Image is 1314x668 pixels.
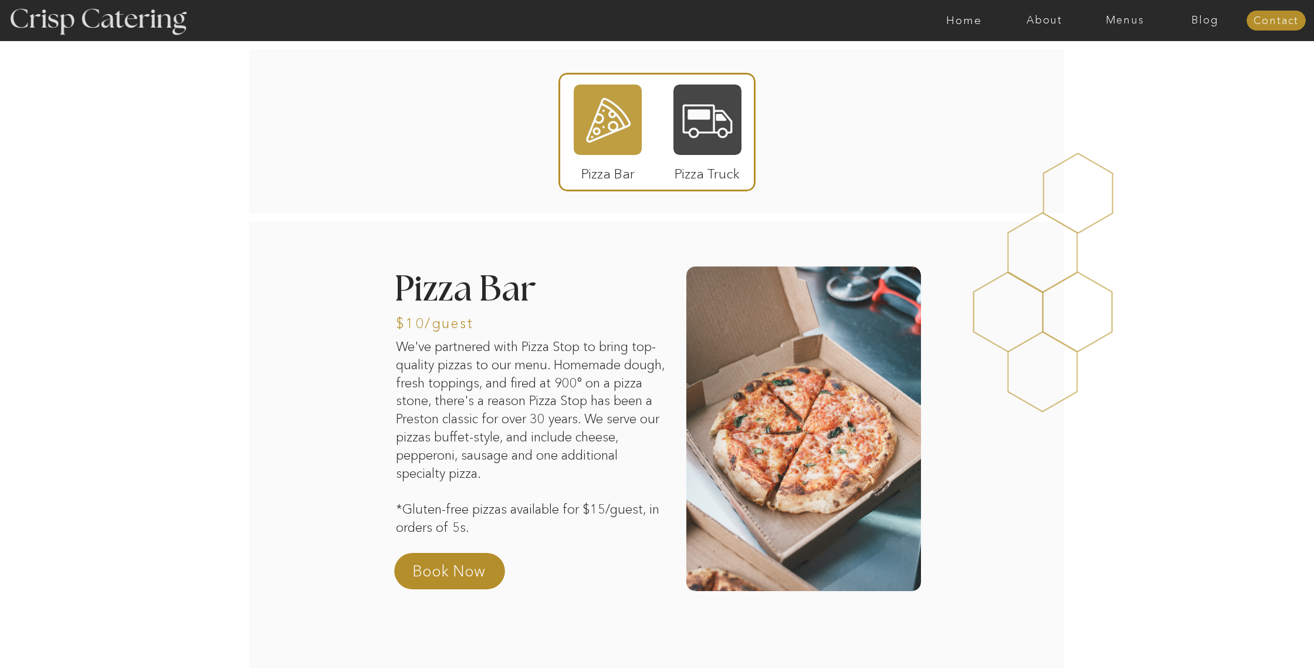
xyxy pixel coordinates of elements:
[394,272,610,309] h2: Pizza Bar
[396,338,666,512] p: We've partnered with Pizza Stop to bring top-quality pizzas to our menu. Homemade dough, fresh to...
[569,154,647,188] p: Pizza Bar
[1165,15,1245,26] a: Blog
[412,561,516,589] a: Book Now
[1197,609,1314,668] iframe: podium webchat widget bubble
[668,154,746,188] p: Pizza Truck
[396,316,564,328] h3: $10/guest
[1004,15,1085,26] a: About
[1085,15,1165,26] a: Menus
[924,15,1004,26] a: Home
[1247,15,1306,27] a: Contact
